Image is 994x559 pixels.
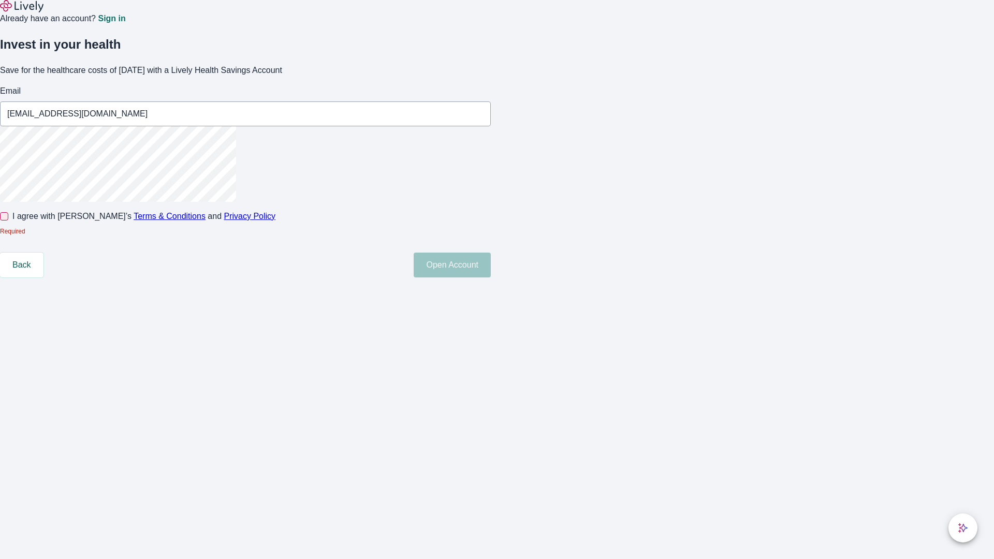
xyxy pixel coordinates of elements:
[224,212,276,220] a: Privacy Policy
[948,513,977,542] button: chat
[958,523,968,533] svg: Lively AI Assistant
[12,210,275,223] span: I agree with [PERSON_NAME]’s and
[98,14,125,23] a: Sign in
[134,212,206,220] a: Terms & Conditions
